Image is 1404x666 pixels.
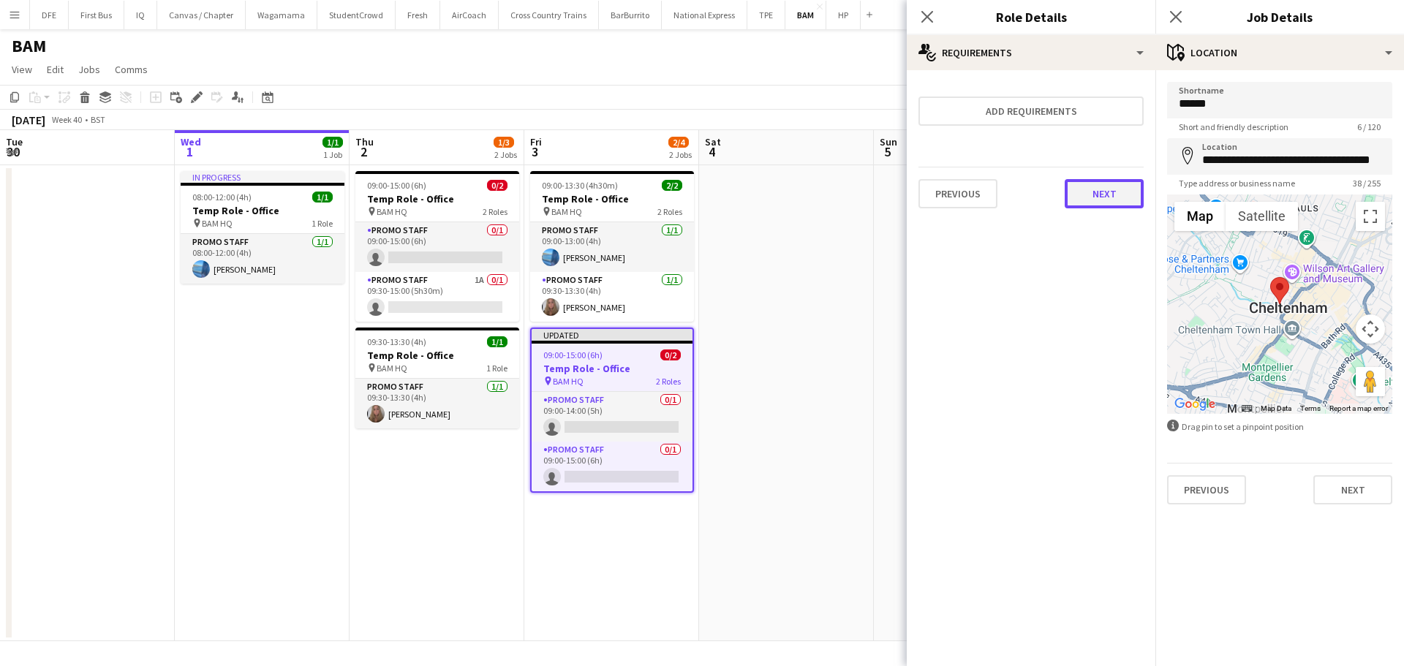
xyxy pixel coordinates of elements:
[355,192,519,205] h3: Temp Role - Office
[6,135,23,148] span: Tue
[192,192,252,203] span: 08:00-12:00 (4h)
[355,135,374,148] span: Thu
[353,143,374,160] span: 2
[486,363,507,374] span: 1 Role
[907,7,1155,26] h3: Role Details
[785,1,826,29] button: BAM
[202,218,233,229] span: BAM HQ
[543,349,603,360] span: 09:00-15:00 (6h)
[72,60,106,79] a: Jobs
[355,222,519,272] app-card-role: Promo Staff0/109:00-15:00 (6h)
[47,63,64,76] span: Edit
[109,60,154,79] a: Comms
[322,137,343,148] span: 1/1
[662,1,747,29] button: National Express
[1171,395,1219,414] img: Google
[1242,404,1252,414] button: Keyboard shortcuts
[377,206,407,217] span: BAM HQ
[12,113,45,127] div: [DATE]
[918,97,1144,126] button: Add requirements
[41,60,69,79] a: Edit
[530,192,694,205] h3: Temp Role - Office
[499,1,599,29] button: Cross Country Trains
[1174,202,1226,231] button: Show street map
[705,135,721,148] span: Sat
[669,149,692,160] div: 2 Jobs
[178,143,201,160] span: 1
[542,180,618,191] span: 09:00-13:30 (4h30m)
[78,63,100,76] span: Jobs
[530,328,694,493] app-job-card: Updated09:00-15:00 (6h)0/2Temp Role - Office BAM HQ2 RolesPromo Staff0/109:00-14:00 (5h) Promo St...
[1065,179,1144,208] button: Next
[355,171,519,322] app-job-card: 09:00-15:00 (6h)0/2Temp Role - Office BAM HQ2 RolesPromo Staff0/109:00-15:00 (6h) Promo Staff1A0/...
[530,171,694,322] app-job-card: 09:00-13:30 (4h30m)2/2Temp Role - Office BAM HQ2 RolesPromo Staff1/109:00-13:00 (4h)[PERSON_NAME]...
[355,379,519,428] app-card-role: Promo Staff1/109:30-13:30 (4h)[PERSON_NAME]
[1300,404,1321,412] a: Terms (opens in new tab)
[367,336,426,347] span: 09:30-13:30 (4h)
[662,180,682,191] span: 2/2
[877,143,897,160] span: 5
[69,1,124,29] button: First Bus
[530,222,694,272] app-card-role: Promo Staff1/109:00-13:00 (4h)[PERSON_NAME]
[6,60,38,79] a: View
[396,1,440,29] button: Fresh
[181,171,344,284] div: In progress08:00-12:00 (4h)1/1Temp Role - Office BAM HQ1 RolePromo Staff1/108:00-12:00 (4h)[PERSO...
[532,392,692,442] app-card-role: Promo Staff0/109:00-14:00 (5h)
[124,1,157,29] button: IQ
[880,135,897,148] span: Sun
[599,1,662,29] button: BarBurrito
[1356,202,1385,231] button: Toggle fullscreen view
[494,149,517,160] div: 2 Jobs
[1356,367,1385,396] button: Drag Pegman onto the map to open Street View
[367,180,426,191] span: 09:00-15:00 (6h)
[1167,475,1246,504] button: Previous
[1313,475,1392,504] button: Next
[530,272,694,322] app-card-role: Promo Staff1/109:30-13:30 (4h)[PERSON_NAME]
[12,63,32,76] span: View
[181,135,201,148] span: Wed
[157,1,246,29] button: Canvas / Chapter
[246,1,317,29] button: Wagamama
[323,149,342,160] div: 1 Job
[1341,178,1392,189] span: 38 / 255
[530,135,542,148] span: Fri
[918,179,997,208] button: Previous
[703,143,721,160] span: 4
[312,192,333,203] span: 1/1
[487,336,507,347] span: 1/1
[657,206,682,217] span: 2 Roles
[181,171,344,183] div: In progress
[747,1,785,29] button: TPE
[660,349,681,360] span: 0/2
[181,204,344,217] h3: Temp Role - Office
[4,143,23,160] span: 30
[532,362,692,375] h3: Temp Role - Office
[668,137,689,148] span: 2/4
[115,63,148,76] span: Comms
[91,114,105,125] div: BST
[181,234,344,284] app-card-role: Promo Staff1/108:00-12:00 (4h)[PERSON_NAME]
[553,376,584,387] span: BAM HQ
[1167,178,1307,189] span: Type address or business name
[312,218,333,229] span: 1 Role
[483,206,507,217] span: 2 Roles
[355,349,519,362] h3: Temp Role - Office
[1261,404,1291,414] button: Map Data
[1345,121,1392,132] span: 6 / 120
[826,1,861,29] button: HP
[551,206,582,217] span: BAM HQ
[494,137,514,148] span: 1/3
[528,143,542,160] span: 3
[1329,404,1388,412] a: Report a map error
[355,272,519,322] app-card-role: Promo Staff1A0/109:30-15:00 (5h30m)
[656,376,681,387] span: 2 Roles
[907,35,1155,70] div: Requirements
[532,442,692,491] app-card-role: Promo Staff0/109:00-15:00 (6h)
[1356,314,1385,344] button: Map camera controls
[1171,395,1219,414] a: Open this area in Google Maps (opens a new window)
[12,35,46,57] h1: BAM
[377,363,407,374] span: BAM HQ
[355,328,519,428] div: 09:30-13:30 (4h)1/1Temp Role - Office BAM HQ1 RolePromo Staff1/109:30-13:30 (4h)[PERSON_NAME]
